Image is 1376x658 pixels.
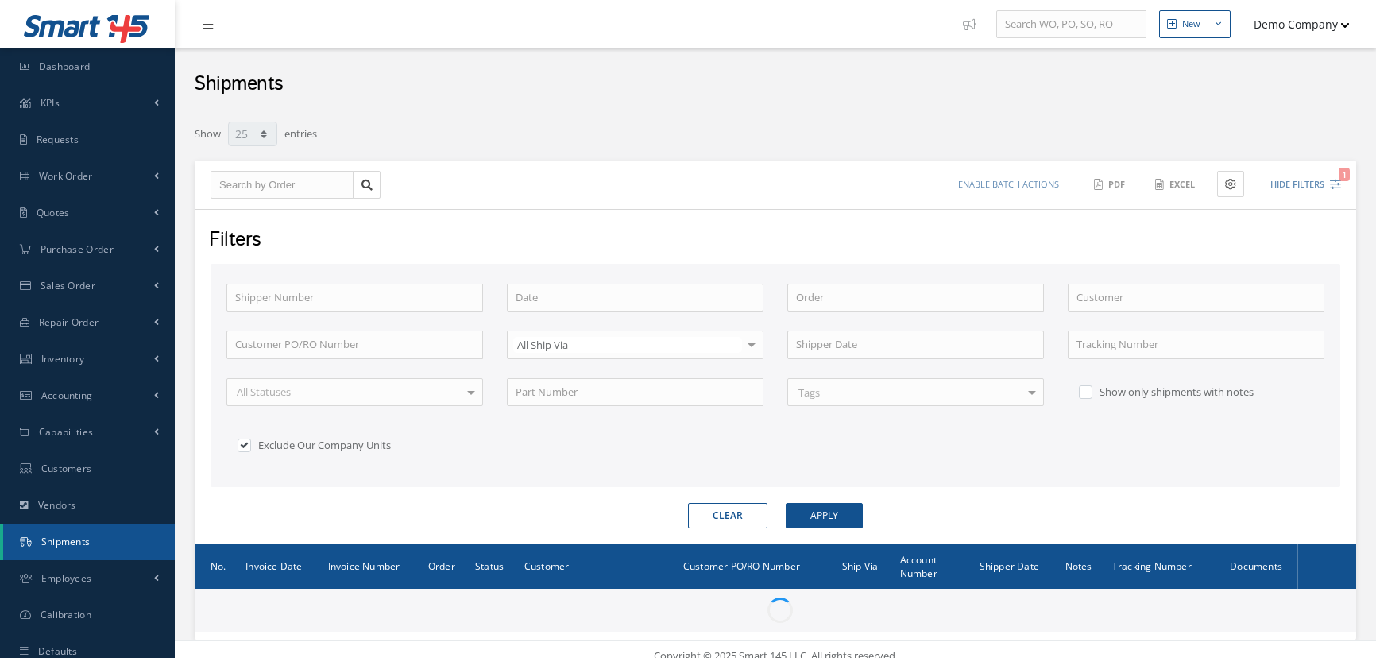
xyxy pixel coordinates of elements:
[328,558,400,573] span: Invoice Number
[787,331,1044,359] input: Shipper Date
[1182,17,1200,31] div: New
[475,558,504,573] span: Status
[786,503,863,528] button: Apply
[41,242,114,256] span: Purchase Order
[428,558,455,573] span: Order
[226,284,483,312] input: Shipper Number
[38,498,76,512] span: Vendors
[996,10,1146,39] input: Search WO, PO, SO, RO
[195,120,221,142] label: Show
[41,571,92,585] span: Employees
[211,558,226,573] span: No.
[1068,331,1324,359] input: Tracking Number
[39,169,93,183] span: Work Order
[1159,10,1231,38] button: New
[41,389,93,402] span: Accounting
[1230,558,1282,573] span: Documents
[980,558,1039,573] span: Shipper Date
[507,284,763,312] input: Date
[1339,168,1350,181] span: 1
[194,72,284,96] h2: Shipments
[234,438,483,456] div: Exclude Our Company Units
[37,206,70,219] span: Quotes
[900,552,937,580] span: Account Number
[226,331,483,359] input: Customer PO/RO Number
[254,438,391,452] label: Exclude Our Company Units
[39,425,94,439] span: Capabilities
[39,60,91,73] span: Dashboard
[688,503,767,528] button: Clear
[1086,171,1135,199] button: PDF
[41,352,85,366] span: Inventory
[41,608,91,621] span: Calibration
[513,337,742,353] span: All Ship Via
[211,171,354,199] input: Search by Order
[245,558,302,573] span: Invoice Date
[39,315,99,329] span: Repair Order
[1096,385,1254,399] label: Show only shipments with notes
[1068,284,1324,312] input: Customer
[794,385,820,401] span: Tags
[1147,171,1205,199] button: Excel
[3,524,175,560] a: Shipments
[683,558,800,573] span: Customer PO/RO Number
[41,279,95,292] span: Sales Order
[842,558,879,573] span: Ship Via
[1239,9,1350,40] button: Demo Company
[197,226,1351,256] div: Filters
[1112,558,1192,573] span: Tracking Number
[41,535,91,548] span: Shipments
[787,284,1044,312] input: Order
[1065,558,1092,573] span: Notes
[943,171,1074,199] button: Enable batch actions
[38,644,77,658] span: Defaults
[524,558,570,573] span: Customer
[507,378,763,407] input: Part Number
[1256,172,1341,198] button: Hide Filters1
[37,133,79,146] span: Requests
[41,462,92,475] span: Customers
[284,120,317,142] label: entries
[41,96,60,110] span: KPIs
[233,383,291,401] span: All Statuses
